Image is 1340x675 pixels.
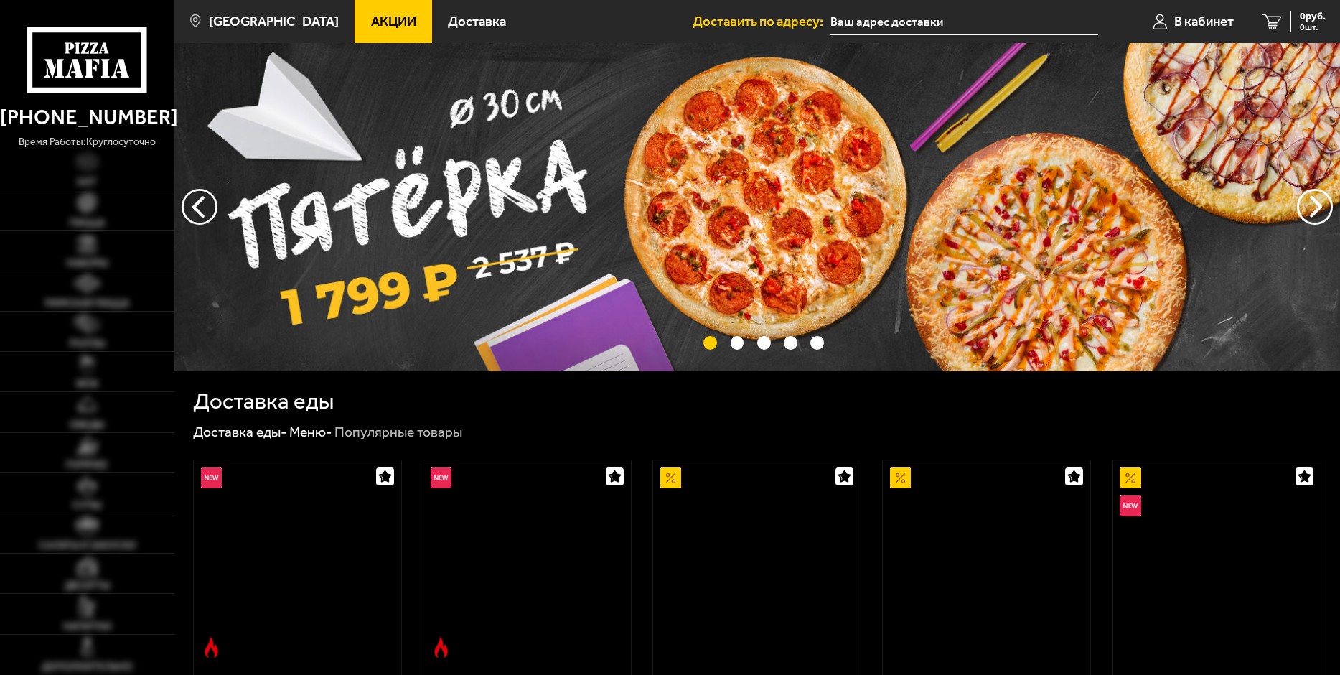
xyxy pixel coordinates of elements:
span: Дополнительно [42,662,133,672]
span: Акции [371,15,416,29]
span: Наборы [67,259,108,269]
img: Акционный [890,467,911,488]
button: точки переключения [810,336,824,350]
a: НовинкаОстрое блюдоРимская с мясным ассорти [423,460,631,665]
span: Доставка [448,15,506,29]
span: Супы [72,501,101,511]
a: АкционныйАль-Шам 25 см (тонкое тесто) [653,460,861,665]
img: Новинка [1120,495,1140,516]
span: Обеды [70,420,104,430]
img: Новинка [431,467,451,488]
button: точки переключения [784,336,797,350]
span: Доставить по адресу: [693,15,830,29]
span: Салаты и закуски [39,541,136,551]
button: точки переключения [703,336,717,350]
img: Акционный [660,467,681,488]
span: Напитки [63,622,111,632]
span: [GEOGRAPHIC_DATA] [209,15,339,29]
button: предыдущий [1297,189,1333,225]
img: Острое блюдо [431,637,451,658]
span: Хит [77,177,97,187]
div: Популярные товары [334,423,462,441]
span: Римская пицца [45,299,129,309]
a: НовинкаОстрое блюдоРимская с креветками [194,460,401,665]
button: точки переключения [731,336,744,350]
span: 0 шт. [1300,23,1326,32]
img: Акционный [1120,467,1140,488]
span: Пицца [70,218,105,228]
span: 0 руб. [1300,11,1326,22]
span: Горячее [66,460,108,470]
button: точки переключения [757,336,771,350]
img: Острое блюдо [201,637,222,658]
span: Роллы [70,339,105,349]
img: Новинка [201,467,222,488]
a: Доставка еды- [193,424,287,440]
input: Ваш адрес доставки [830,9,1098,35]
a: АкционныйНовинкаВсё включено [1113,460,1321,665]
button: следующий [182,189,217,225]
span: WOK [76,379,98,389]
a: Меню- [289,424,332,440]
a: АкционныйПепперони 25 см (толстое с сыром) [883,460,1090,665]
span: В кабинет [1174,15,1234,29]
span: Десерты [65,581,110,591]
h1: Доставка еды [193,390,334,412]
